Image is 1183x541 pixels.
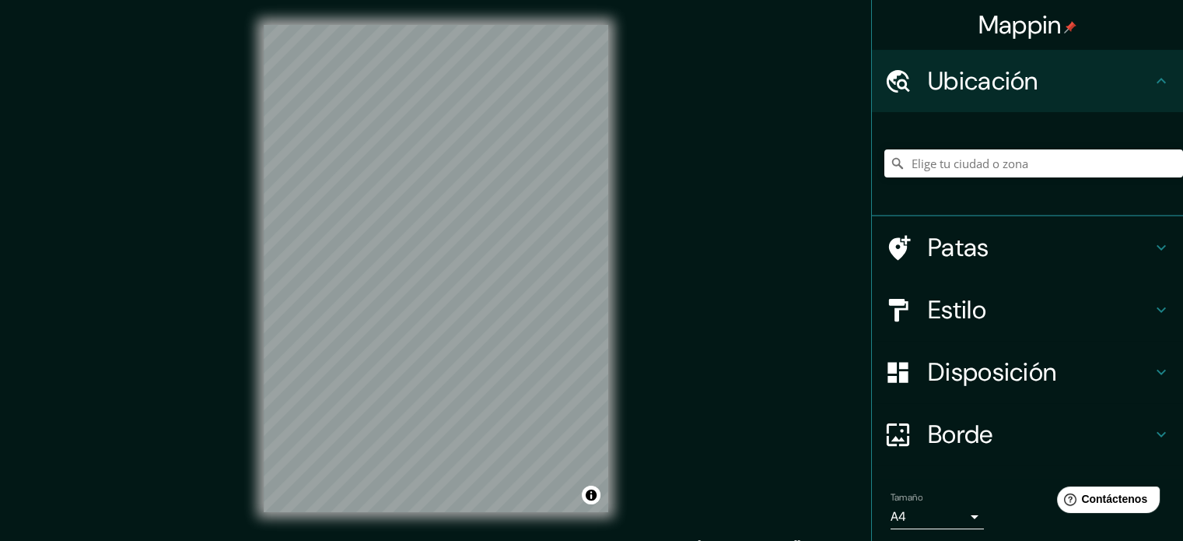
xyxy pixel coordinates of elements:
div: Patas [872,216,1183,279]
font: Tamaño [891,491,922,504]
font: Disposición [928,356,1056,388]
canvas: Mapa [264,25,608,512]
button: Activar o desactivar atribución [582,486,600,504]
input: Elige tu ciudad o zona [884,149,1183,177]
font: Ubicación [928,65,1038,97]
font: Patas [928,231,989,264]
div: Ubicación [872,50,1183,112]
iframe: Lanzador de widgets de ayuda [1045,480,1166,524]
font: Mappin [978,9,1062,41]
div: A4 [891,504,984,529]
div: Disposición [872,341,1183,403]
div: Estilo [872,279,1183,341]
font: A4 [891,508,906,525]
div: Borde [872,403,1183,465]
img: pin-icon.png [1064,21,1076,33]
font: Borde [928,418,993,451]
font: Estilo [928,293,986,326]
